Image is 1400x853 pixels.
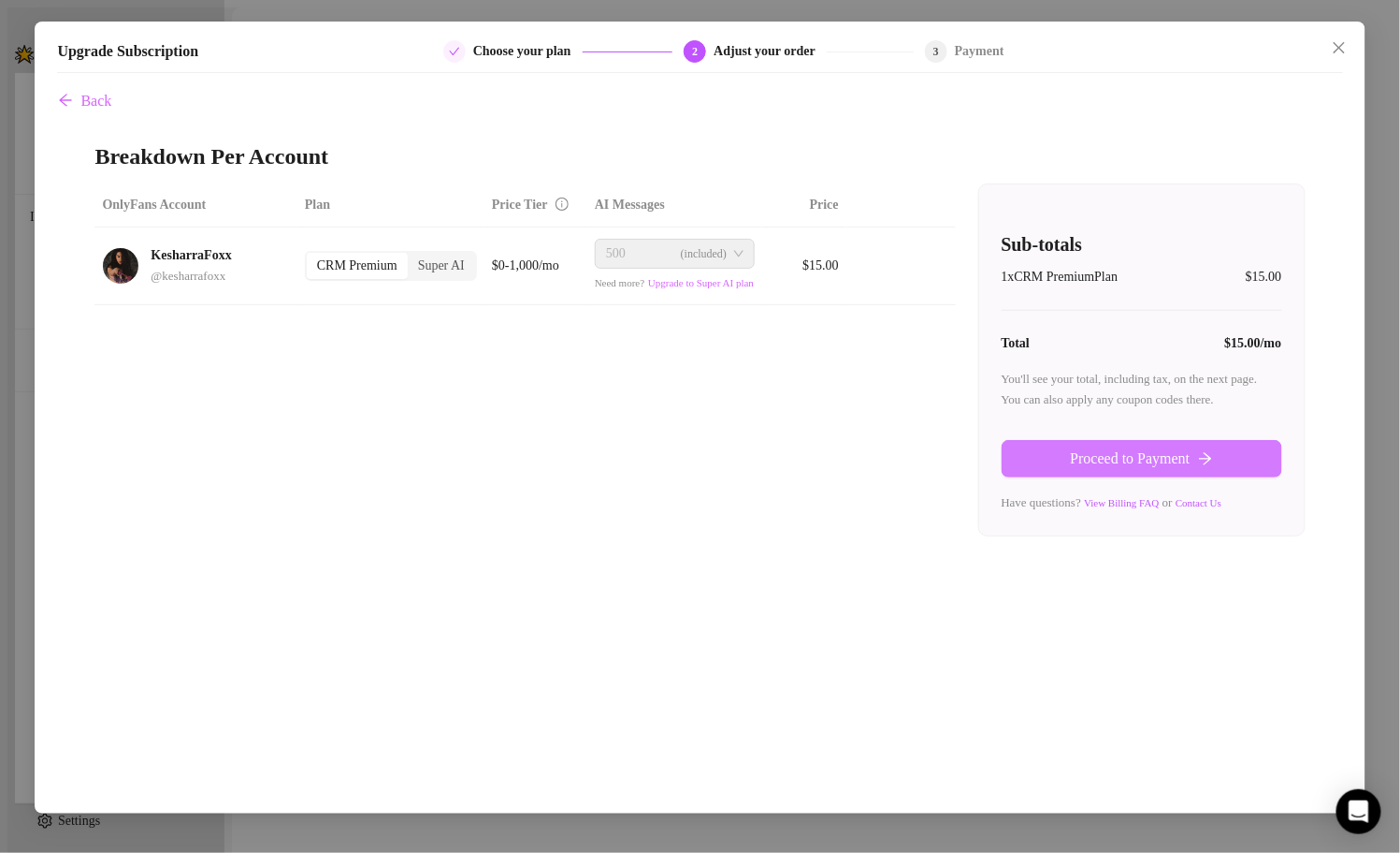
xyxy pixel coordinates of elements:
[57,82,112,120] button: Back
[58,93,73,108] span: arrow-left
[492,198,548,212] span: Price Tier
[1002,495,1222,509] span: Have questions? or
[80,93,111,110] span: Back
[57,40,198,63] h5: Upgrade Subscription
[473,40,583,63] div: Choose your plan
[305,251,477,281] div: segmented control
[1176,497,1221,508] a: Contact Us
[595,277,755,288] span: Need more?
[1002,231,1282,257] h4: Sub-totals
[307,253,408,279] div: CRM Premium
[1071,450,1191,467] span: Proceed to Payment
[1002,372,1258,406] span: You'll see your total, including tax, on the next page. You can also apply any coupon codes there.
[955,40,1004,63] div: Payment
[492,258,559,272] span: $0-1,000/mo
[94,184,296,228] th: OnlyFans Account
[714,40,827,63] div: Adjust your order
[297,184,484,228] th: Plan
[692,45,698,58] span: 2
[556,198,569,211] span: info-circle
[1084,497,1159,508] a: View Billing FAQ
[408,253,475,279] div: Super AI
[802,258,839,272] span: $15.00
[648,277,754,288] span: Upgrade to Super AI plan
[762,184,846,228] th: Price
[1002,336,1031,350] strong: Total
[151,248,231,262] strong: KesharraFoxx
[1324,40,1354,55] span: Close
[103,248,138,284] img: avatar.jpg
[449,46,460,57] span: check
[1198,451,1213,466] span: arrow-right
[681,240,727,268] span: (included)
[151,269,225,283] span: @ kesharrafoxx
[933,45,939,58] span: 3
[1002,440,1282,478] button: Proceed to Paymentarrow-right
[1324,33,1354,63] button: Close
[1002,267,1119,287] span: 1 x CRM Premium Plan
[647,276,755,289] button: Upgrade to Super AI plan
[1336,789,1381,834] div: Open Intercom Messenger
[606,240,626,268] span: 500
[1332,40,1347,55] span: close
[1246,267,1282,287] span: $15.00
[587,184,762,228] th: AI Messages
[1225,336,1282,350] strong: $15.00 /mo
[94,142,1305,172] h3: Breakdown Per Account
